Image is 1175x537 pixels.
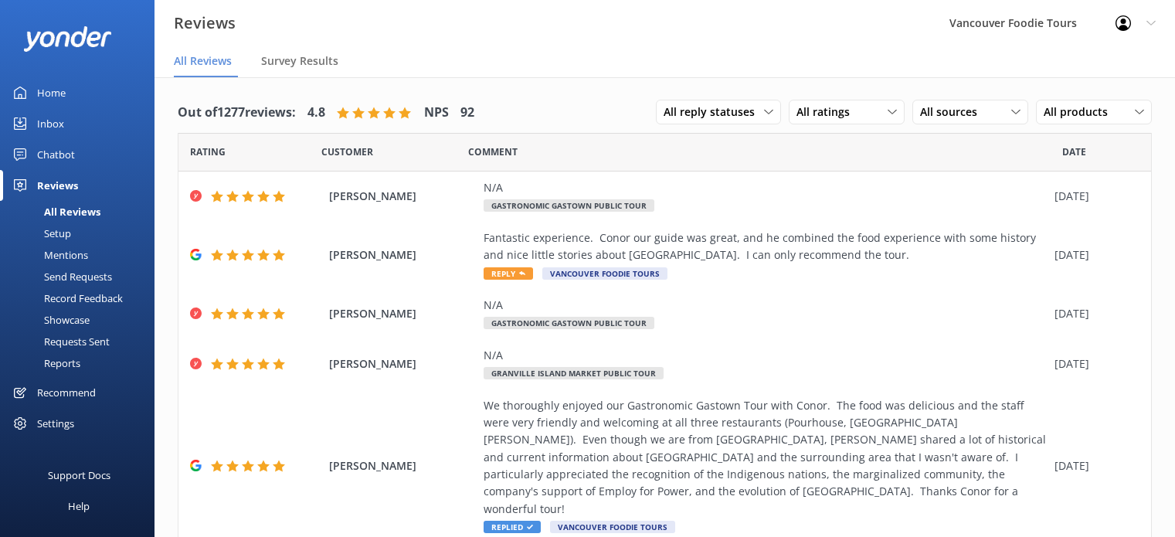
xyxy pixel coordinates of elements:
[9,201,155,223] a: All Reviews
[9,244,155,266] a: Mentions
[484,367,664,379] span: Granville Island Market Public Tour
[329,457,476,474] span: [PERSON_NAME]
[468,144,518,159] span: Question
[424,103,449,123] h4: NPS
[321,144,373,159] span: Date
[1054,305,1132,322] div: [DATE]
[542,267,667,280] span: Vancouver Foodie Tours
[484,317,654,329] span: Gastronomic Gastown Public Tour
[37,77,66,108] div: Home
[1054,355,1132,372] div: [DATE]
[484,521,541,533] span: Replied
[329,188,476,205] span: [PERSON_NAME]
[484,229,1047,264] div: Fantastic experience. Conor our guide was great, and he combined the food experience with some hi...
[9,331,155,352] a: Requests Sent
[9,309,90,331] div: Showcase
[484,179,1047,196] div: N/A
[9,223,71,244] div: Setup
[460,103,474,123] h4: 92
[484,267,533,280] span: Reply
[1044,104,1117,121] span: All products
[9,352,80,374] div: Reports
[329,355,476,372] span: [PERSON_NAME]
[484,347,1047,364] div: N/A
[37,377,96,408] div: Recommend
[920,104,987,121] span: All sources
[1054,188,1132,205] div: [DATE]
[796,104,859,121] span: All ratings
[48,460,110,491] div: Support Docs
[1054,246,1132,263] div: [DATE]
[550,521,675,533] span: Vancouver Foodie Tours
[9,223,155,244] a: Setup
[174,11,236,36] h3: Reviews
[37,408,74,439] div: Settings
[9,352,155,374] a: Reports
[1062,144,1086,159] span: Date
[261,53,338,69] span: Survey Results
[307,103,325,123] h4: 4.8
[9,309,155,331] a: Showcase
[37,108,64,139] div: Inbox
[9,244,88,266] div: Mentions
[9,266,155,287] a: Send Requests
[484,297,1047,314] div: N/A
[9,287,123,309] div: Record Feedback
[37,170,78,201] div: Reviews
[178,103,296,123] h4: Out of 1277 reviews:
[37,139,75,170] div: Chatbot
[68,491,90,522] div: Help
[9,331,110,352] div: Requests Sent
[9,201,100,223] div: All Reviews
[190,144,226,159] span: Date
[174,53,232,69] span: All Reviews
[484,199,654,212] span: Gastronomic Gastown Public Tour
[329,246,476,263] span: [PERSON_NAME]
[9,266,112,287] div: Send Requests
[9,287,155,309] a: Record Feedback
[1054,457,1132,474] div: [DATE]
[329,305,476,322] span: [PERSON_NAME]
[23,26,112,52] img: yonder-white-logo.png
[664,104,764,121] span: All reply statuses
[484,397,1047,518] div: We thoroughly enjoyed our Gastronomic Gastown Tour with Conor. The food was delicious and the sta...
